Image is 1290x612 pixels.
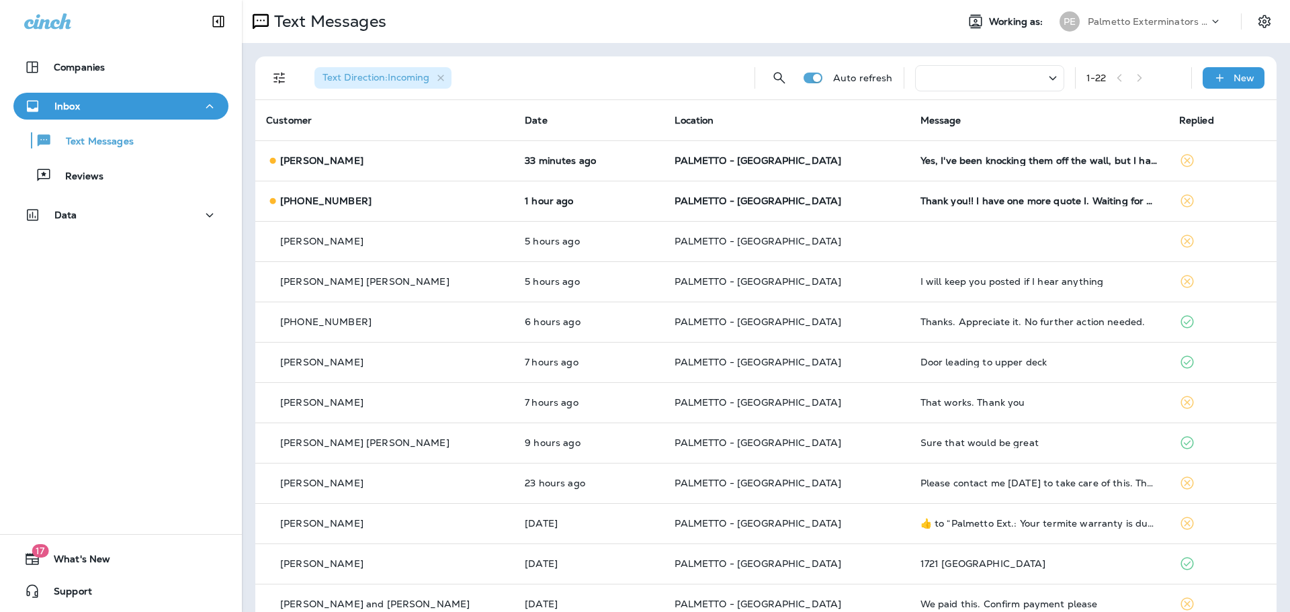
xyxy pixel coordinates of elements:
div: 1721 Manassas [920,558,1158,569]
p: Aug 17, 2025 05:48 PM [525,478,653,488]
span: PALMETTO - [GEOGRAPHIC_DATA] [675,155,841,167]
p: Aug 18, 2025 04:23 PM [525,155,653,166]
button: Settings [1252,9,1277,34]
p: Inbox [54,101,80,112]
p: Aug 18, 2025 11:04 AM [525,276,653,287]
span: Customer [266,114,312,126]
span: Message [920,114,961,126]
span: Date [525,114,548,126]
p: [PERSON_NAME] [PERSON_NAME] [280,276,449,287]
span: Working as: [989,16,1046,28]
p: Aug 18, 2025 09:33 AM [525,397,653,408]
span: PALMETTO - [GEOGRAPHIC_DATA] [675,356,841,368]
button: Collapse Sidebar [200,8,237,35]
p: [PHONE_NUMBER] [280,195,372,206]
p: Aug 17, 2025 04:18 PM [525,518,653,529]
button: Inbox [13,93,228,120]
p: Palmetto Exterminators LLC [1088,16,1209,27]
span: PALMETTO - [GEOGRAPHIC_DATA] [675,235,841,247]
div: Please contact me Monday, August 18th to take care of this. Thanks. [920,478,1158,488]
span: PALMETTO - [GEOGRAPHIC_DATA] [675,598,841,610]
span: PALMETTO - [GEOGRAPHIC_DATA] [675,477,841,489]
div: PE [1060,11,1080,32]
p: [PERSON_NAME] [PERSON_NAME] [280,437,449,448]
p: [PERSON_NAME] [280,558,363,569]
span: PALMETTO - [GEOGRAPHIC_DATA] [675,396,841,408]
p: New [1234,73,1254,83]
span: PALMETTO - [GEOGRAPHIC_DATA] [675,275,841,288]
span: PALMETTO - [GEOGRAPHIC_DATA] [675,437,841,449]
button: Filters [266,64,293,91]
div: Text Direction:Incoming [314,67,451,89]
div: Yes, I've been knocking them off the wall, but I have not seen any moss in my garage. [920,155,1158,166]
p: [PERSON_NAME] [280,397,363,408]
div: 1 - 22 [1086,73,1107,83]
div: Thanks. Appreciate it. No further action needed. [920,316,1158,327]
p: Aug 18, 2025 10:00 AM [525,316,653,327]
p: Aug 18, 2025 03:52 PM [525,195,653,206]
span: Support [40,586,92,602]
p: Aug 18, 2025 09:34 AM [525,357,653,367]
span: Text Direction : Incoming [322,71,429,83]
p: [PERSON_NAME] [280,236,363,247]
p: Aug 15, 2025 03:25 PM [525,558,653,569]
p: Aug 15, 2025 09:59 AM [525,599,653,609]
button: Text Messages [13,126,228,155]
button: Companies [13,54,228,81]
p: [PERSON_NAME] [280,478,363,488]
p: Companies [54,62,105,73]
p: Aug 18, 2025 07:56 AM [525,437,653,448]
p: Data [54,210,77,220]
p: [PERSON_NAME] [280,155,363,166]
p: Aug 18, 2025 11:13 AM [525,236,653,247]
span: What's New [40,554,110,570]
p: Text Messages [269,11,386,32]
div: I will keep you posted if I hear anything [920,276,1158,287]
span: PALMETTO - [GEOGRAPHIC_DATA] [675,316,841,328]
div: ​👍​ to “ Palmetto Ext.: Your termite warranty is due for renewal. Visit customer.entomobrands.com... [920,518,1158,529]
p: Reviews [52,171,103,183]
p: [PERSON_NAME] and [PERSON_NAME] [280,599,470,609]
button: Reviews [13,161,228,189]
span: PALMETTO - [GEOGRAPHIC_DATA] [675,517,841,529]
span: 17 [32,544,48,558]
span: PALMETTO - [GEOGRAPHIC_DATA] [675,195,841,207]
p: [PERSON_NAME] [280,357,363,367]
p: [PERSON_NAME] [280,518,363,529]
button: Support [13,578,228,605]
p: Text Messages [52,136,134,148]
div: Door leading to upper deck [920,357,1158,367]
button: Data [13,202,228,228]
div: We paid this. Confirm payment please [920,599,1158,609]
div: That works. Thank you [920,397,1158,408]
div: Sure that would be great [920,437,1158,448]
span: Location [675,114,714,126]
span: Replied [1179,114,1214,126]
p: Auto refresh [833,73,893,83]
div: Thank you!! I have one more quote I. Waiting for and will be in contact once I review their contr... [920,195,1158,206]
span: PALMETTO - [GEOGRAPHIC_DATA] [675,558,841,570]
p: [PHONE_NUMBER] [280,316,372,327]
button: Search Messages [766,64,793,91]
button: 17What's New [13,545,228,572]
